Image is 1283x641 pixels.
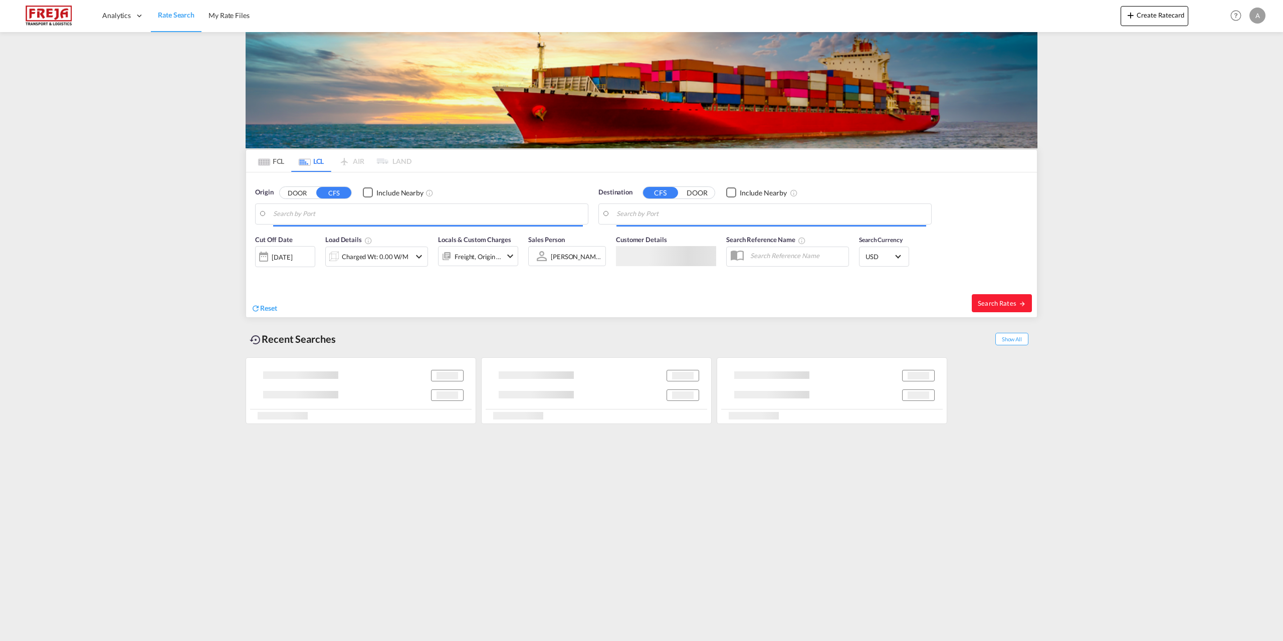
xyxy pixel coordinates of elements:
img: LCL+%26+FCL+BACKGROUND.png [246,32,1037,148]
div: Origin DOOR CFS Checkbox No InkUnchecked: Ignores neighbouring ports when fetching rates.Checked ... [246,172,1037,317]
span: Customer Details [616,236,667,244]
span: Analytics [102,11,131,21]
md-icon: Chargeable Weight [364,237,372,245]
div: [DATE] [255,246,315,267]
span: USD [866,252,894,261]
input: Search by Port [616,206,926,222]
div: Include Nearby [740,188,787,198]
input: Search Reference Name [745,248,848,263]
span: Search Currency [859,236,903,244]
div: icon-refreshReset [251,303,277,314]
button: DOOR [680,187,715,198]
md-icon: icon-chevron-down [413,251,425,263]
div: Include Nearby [376,188,423,198]
md-icon: icon-backup-restore [250,334,262,346]
span: Locals & Custom Charges [438,236,511,244]
span: Origin [255,187,273,197]
img: 586607c025bf11f083711d99603023e7.png [15,5,83,27]
span: Search Reference Name [726,236,806,244]
div: Help [1227,7,1249,25]
div: Charged Wt: 0.00 W/Micon-chevron-down [325,247,428,267]
md-icon: Your search will be saved by the below given name [798,237,806,245]
span: Reset [260,304,277,312]
md-checkbox: Checkbox No Ink [363,187,423,198]
button: CFS [316,187,351,198]
md-icon: Unchecked: Ignores neighbouring ports when fetching rates.Checked : Includes neighbouring ports w... [425,189,434,197]
span: Cut Off Date [255,236,293,244]
span: Rate Search [158,11,194,19]
span: Show All [995,333,1028,345]
md-icon: icon-arrow-right [1019,300,1026,307]
md-icon: icon-chevron-down [504,250,516,262]
div: Charged Wt: 0.00 W/M [342,250,408,264]
span: My Rate Files [208,11,250,20]
md-pagination-wrapper: Use the left and right arrow keys to navigate between tabs [251,150,411,172]
button: DOOR [280,187,315,198]
md-tab-item: FCL [251,150,291,172]
button: Search Ratesicon-arrow-right [972,294,1032,312]
md-icon: Unchecked: Ignores neighbouring ports when fetching rates.Checked : Includes neighbouring ports w... [790,189,798,197]
div: Recent Searches [246,328,340,350]
button: CFS [643,187,678,198]
button: icon-plus 400-fgCreate Ratecard [1121,6,1188,26]
md-tab-item: LCL [291,150,331,172]
span: Load Details [325,236,372,244]
md-datepicker: Select [255,266,263,280]
span: Search Rates [978,299,1026,307]
div: Freight Origin Destination [455,250,502,264]
span: Destination [598,187,632,197]
md-icon: icon-plus 400-fg [1125,9,1137,21]
div: Freight Origin Destinationicon-chevron-down [438,246,518,266]
span: Help [1227,7,1244,24]
md-icon: icon-refresh [251,304,260,313]
md-select: Select Currency: $ USDUnited States Dollar [865,249,904,264]
div: [PERSON_NAME] [PERSON_NAME] [551,253,654,261]
md-select: Sales Person: Anne Steensen Blicher [550,249,603,264]
input: Search by Port [273,206,583,222]
div: A [1249,8,1265,24]
span: Sales Person [528,236,565,244]
div: [DATE] [272,253,292,262]
md-checkbox: Checkbox No Ink [726,187,787,198]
